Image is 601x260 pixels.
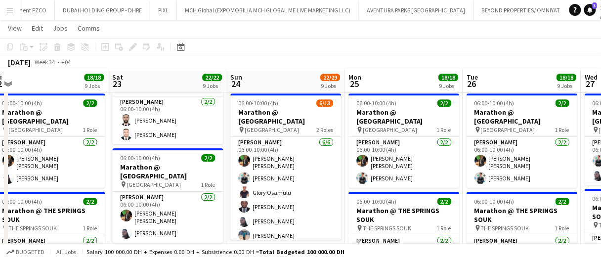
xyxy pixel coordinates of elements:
[363,126,417,133] span: [GEOGRAPHIC_DATA]
[363,224,411,232] span: THE SPRINGS SOUK
[112,96,223,144] app-card-role: [PERSON_NAME]2/206:00-10:00 (4h)[PERSON_NAME][PERSON_NAME]
[230,108,341,126] h3: Marathon @ [GEOGRAPHIC_DATA]
[348,93,459,188] app-job-card: 06:00-10:00 (4h)2/2Marathon @ [GEOGRAPHIC_DATA] [GEOGRAPHIC_DATA]1 Role[PERSON_NAME]2/206:00-10:0...
[74,22,104,35] a: Comms
[230,93,341,240] app-job-card: 06:00-10:00 (4h)6/13Marathon @ [GEOGRAPHIC_DATA] [GEOGRAPHIC_DATA]2 Roles[PERSON_NAME]6/606:00-10...
[356,198,396,205] span: 06:00-10:00 (4h)
[83,99,97,107] span: 2/2
[348,137,459,188] app-card-role: [PERSON_NAME]2/206:00-10:00 (4h)[PERSON_NAME] [PERSON_NAME][PERSON_NAME]
[83,198,97,205] span: 2/2
[127,181,181,188] span: [GEOGRAPHIC_DATA]
[203,82,221,89] div: 9 Jobs
[8,57,31,67] div: [DATE]
[61,58,71,66] div: +04
[481,126,535,133] span: [GEOGRAPHIC_DATA]
[112,192,223,243] app-card-role: [PERSON_NAME]2/206:00-10:00 (4h)[PERSON_NAME] [PERSON_NAME][PERSON_NAME]
[112,163,223,180] h3: Marathon @ [GEOGRAPHIC_DATA]
[474,198,515,205] span: 06:00-10:00 (4h)
[467,73,478,82] span: Tue
[316,99,333,107] span: 6/13
[86,248,344,256] div: Salary 100 000.00 DH + Expenses 0.00 DH + Subsistence 0.00 DH =
[85,82,103,89] div: 9 Jobs
[465,78,478,89] span: 26
[2,198,42,205] span: 06:00-10:00 (4h)
[583,78,598,89] span: 27
[348,206,459,224] h3: Marathon @ THE SPRINGS SOUK
[4,22,26,35] a: View
[230,73,242,82] span: Sun
[49,22,72,35] a: Jobs
[585,73,598,82] span: Wed
[437,126,451,133] span: 1 Role
[201,181,215,188] span: 1 Role
[177,0,359,20] button: MCH Global (EXPOMOBILIA MCH GLOBAL ME LIVE MARKETING LLC)
[474,0,569,20] button: BEYOND PROPERTIES/ OMNIYAT
[316,126,333,133] span: 2 Roles
[259,248,344,256] span: Total Budgeted 100 000.00 DH
[437,224,451,232] span: 1 Role
[5,247,46,258] button: Budgeted
[8,24,22,33] span: View
[111,78,123,89] span: 23
[593,2,597,9] span: 3
[437,198,451,205] span: 2/2
[112,148,223,243] app-job-card: 06:00-10:00 (4h)2/2Marathon @ [GEOGRAPHIC_DATA] [GEOGRAPHIC_DATA]1 Role[PERSON_NAME]2/206:00-10:0...
[481,224,529,232] span: THE SPRINGS SOUK
[84,74,104,81] span: 18/18
[33,58,57,66] span: Week 34
[320,74,340,81] span: 22/29
[83,224,97,232] span: 1 Role
[54,248,78,256] span: All jobs
[557,74,576,81] span: 18/18
[437,99,451,107] span: 2/2
[78,24,100,33] span: Comms
[321,82,340,89] div: 9 Jobs
[16,249,44,256] span: Budgeted
[201,154,215,162] span: 2/2
[120,154,160,162] span: 06:00-10:00 (4h)
[359,0,474,20] button: AVENTURA PARKS [GEOGRAPHIC_DATA]
[28,22,47,35] a: Edit
[467,108,577,126] h3: Marathon @ [GEOGRAPHIC_DATA]
[32,24,43,33] span: Edit
[438,74,458,81] span: 18/18
[467,206,577,224] h3: Marathon @ THE SPRINGS SOUK
[347,78,361,89] span: 25
[467,137,577,188] app-card-role: [PERSON_NAME]2/206:00-10:00 (4h)[PERSON_NAME] [PERSON_NAME][PERSON_NAME]
[356,99,396,107] span: 06:00-10:00 (4h)
[202,74,222,81] span: 22/22
[474,99,515,107] span: 06:00-10:00 (4h)
[348,73,361,82] span: Mon
[556,198,569,205] span: 2/2
[8,224,57,232] span: THE SPRINGS SOUK
[555,224,569,232] span: 1 Role
[229,78,242,89] span: 24
[230,137,341,245] app-card-role: [PERSON_NAME]6/606:00-10:00 (4h)[PERSON_NAME] [PERSON_NAME][PERSON_NAME]Glory Osamulu[PERSON_NAME...
[112,53,223,144] app-job-card: 06:00-10:00 (4h)2/2Marathon @ [GEOGRAPHIC_DATA] [GEOGRAPHIC_DATA]1 Role[PERSON_NAME]2/206:00-10:0...
[53,24,68,33] span: Jobs
[55,0,150,20] button: DUBAI HOLDING GROUP - DHRE
[150,0,177,20] button: PIXL
[557,82,576,89] div: 9 Jobs
[439,82,458,89] div: 9 Jobs
[8,126,63,133] span: [GEOGRAPHIC_DATA]
[238,99,278,107] span: 06:00-10:00 (4h)
[556,99,569,107] span: 2/2
[2,99,42,107] span: 06:00-10:00 (4h)
[555,126,569,133] span: 1 Role
[348,108,459,126] h3: Marathon @ [GEOGRAPHIC_DATA]
[83,126,97,133] span: 1 Role
[584,4,596,16] a: 3
[467,93,577,188] app-job-card: 06:00-10:00 (4h)2/2Marathon @ [GEOGRAPHIC_DATA] [GEOGRAPHIC_DATA]1 Role[PERSON_NAME]2/206:00-10:0...
[112,73,123,82] span: Sat
[245,126,299,133] span: [GEOGRAPHIC_DATA]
